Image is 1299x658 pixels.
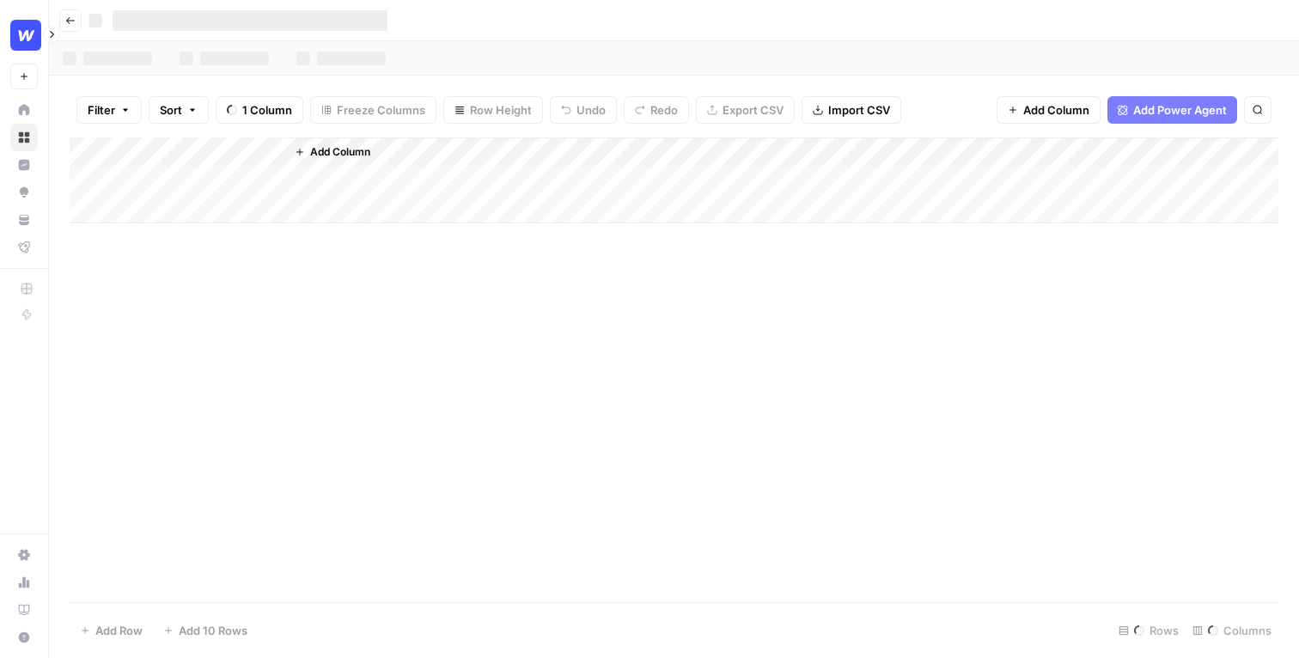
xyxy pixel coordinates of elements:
[802,96,901,124] button: Import CSV
[10,206,38,234] a: Your Data
[1112,617,1186,644] div: Rows
[650,101,678,119] span: Redo
[1107,96,1237,124] button: Add Power Agent
[242,101,292,119] span: 1 Column
[443,96,543,124] button: Row Height
[10,569,38,596] a: Usage
[1186,617,1278,644] div: Columns
[10,596,38,624] a: Learning Hub
[70,617,153,644] button: Add Row
[10,151,38,179] a: Insights
[337,101,425,119] span: Freeze Columns
[88,101,115,119] span: Filter
[10,541,38,569] a: Settings
[10,179,38,206] a: Opportunities
[723,101,784,119] span: Export CSV
[160,101,182,119] span: Sort
[997,96,1101,124] button: Add Column
[179,622,247,639] span: Add 10 Rows
[10,96,38,124] a: Home
[10,14,38,57] button: Workspace: Webflow
[1133,101,1227,119] span: Add Power Agent
[76,96,142,124] button: Filter
[1023,101,1089,119] span: Add Column
[10,234,38,261] a: Flightpath
[576,101,606,119] span: Undo
[10,124,38,151] a: Browse
[310,96,436,124] button: Freeze Columns
[828,101,890,119] span: Import CSV
[149,96,209,124] button: Sort
[288,141,377,163] button: Add Column
[95,622,143,639] span: Add Row
[550,96,617,124] button: Undo
[310,144,370,160] span: Add Column
[216,96,303,124] button: 1 Column
[696,96,795,124] button: Export CSV
[624,96,689,124] button: Redo
[153,617,258,644] button: Add 10 Rows
[10,624,38,651] button: Help + Support
[10,20,41,51] img: Webflow Logo
[470,101,532,119] span: Row Height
